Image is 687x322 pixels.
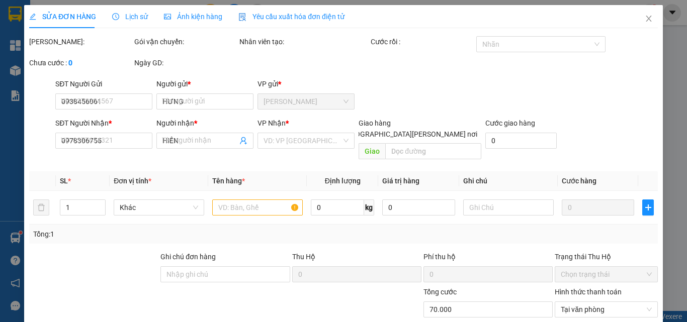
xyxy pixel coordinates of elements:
[555,251,658,262] div: Trạng thái Thu Hộ
[134,57,237,68] div: Ngày GD:
[645,15,653,23] span: close
[371,36,474,47] div: Cước rồi :
[160,253,216,261] label: Ghi chú đơn hàng
[112,13,119,20] span: clock-circle
[635,5,663,33] button: Close
[60,177,68,185] span: SL
[212,177,245,185] span: Tên hàng
[385,143,481,159] input: Dọc đường
[29,57,132,68] div: Chưa cước :
[114,177,151,185] span: Đơn vị tính
[359,143,385,159] span: Giao
[555,288,622,296] label: Hình thức thanh toán
[324,177,360,185] span: Định lượng
[642,199,654,216] button: plus
[238,13,345,21] span: Yêu cầu xuất hóa đơn điện tử
[561,267,652,282] span: Chọn trạng thái
[562,177,596,185] span: Cước hàng
[339,129,481,140] span: [GEOGRAPHIC_DATA][PERSON_NAME] nơi
[423,251,553,266] div: Phí thu hộ
[359,119,391,127] span: Giao hàng
[112,13,148,21] span: Lịch sử
[257,78,355,89] div: VP gửi
[238,13,246,21] img: icon
[33,229,266,240] div: Tổng: 1
[156,118,253,129] div: Người nhận
[164,13,222,21] span: Ảnh kiện hàng
[160,266,290,282] input: Ghi chú đơn hàng
[29,36,132,47] div: [PERSON_NAME]:
[423,288,457,296] span: Tổng cước
[68,59,72,67] b: 0
[239,137,247,145] span: user-add
[29,13,96,21] span: SỬA ĐƠN HÀNG
[562,199,634,216] input: 0
[561,302,652,317] span: Tại văn phòng
[156,78,253,89] div: Người gửi
[212,199,303,216] input: VD: Bàn, Ghế
[29,13,36,20] span: edit
[120,200,198,215] span: Khác
[55,118,152,129] div: SĐT Người Nhận
[239,36,369,47] div: Nhân viên tạo:
[55,78,152,89] div: SĐT Người Gửi
[257,119,286,127] span: VP Nhận
[164,13,171,20] span: picture
[134,36,237,47] div: Gói vận chuyển:
[463,199,554,216] input: Ghi Chú
[485,119,535,127] label: Cước giao hàng
[292,253,315,261] span: Thu Hộ
[382,177,419,185] span: Giá trị hàng
[643,203,653,211] span: plus
[364,199,374,216] span: kg
[264,94,349,109] span: Cao Tốc
[485,133,557,149] input: Cước giao hàng
[459,171,558,191] th: Ghi chú
[33,199,49,216] button: delete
